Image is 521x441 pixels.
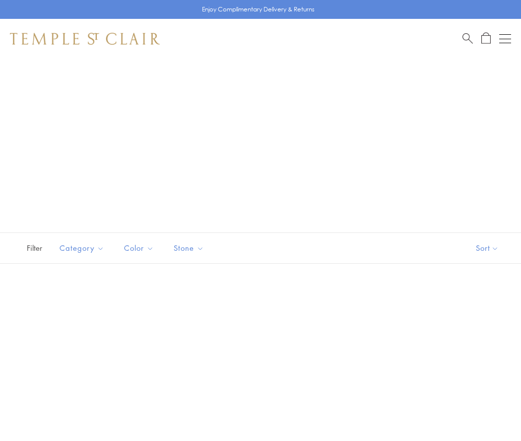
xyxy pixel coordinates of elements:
[202,4,315,14] p: Enjoy Complimentary Delivery & Returns
[10,33,160,45] img: Temple St. Clair
[55,242,112,254] span: Category
[481,32,491,45] a: Open Shopping Bag
[454,233,521,263] button: Show sort by
[169,242,211,254] span: Stone
[166,237,211,259] button: Stone
[52,237,112,259] button: Category
[117,237,161,259] button: Color
[462,32,473,45] a: Search
[499,33,511,45] button: Open navigation
[119,242,161,254] span: Color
